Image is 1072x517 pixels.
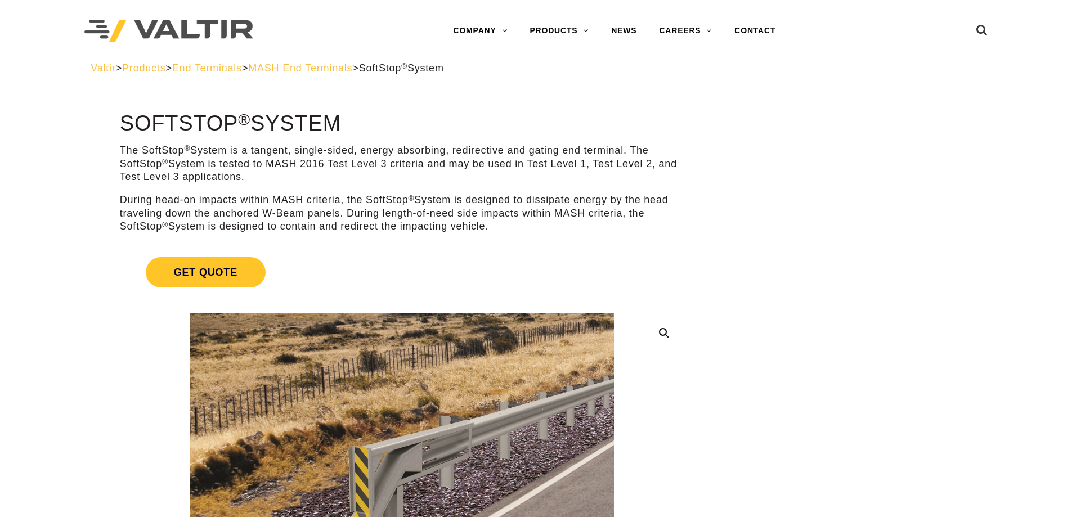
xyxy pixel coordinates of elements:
a: Get Quote [120,244,684,301]
h1: SoftStop System [120,112,684,136]
p: During head-on impacts within MASH criteria, the SoftStop System is designed to dissipate energy ... [120,194,684,233]
span: Get Quote [146,257,266,287]
a: COMPANY [442,20,518,42]
img: Valtir [84,20,253,43]
p: The SoftStop System is a tangent, single-sided, energy absorbing, redirective and gating end term... [120,144,684,183]
a: CONTACT [723,20,787,42]
a: NEWS [600,20,648,42]
a: MASH End Terminals [248,62,352,74]
sup: ® [238,110,250,128]
sup: ® [401,62,407,70]
span: SoftStop System [359,62,444,74]
sup: ® [162,158,168,166]
div: > > > > [91,62,981,75]
a: Valtir [91,62,115,74]
a: PRODUCTS [518,20,600,42]
sup: ® [184,144,190,152]
a: CAREERS [648,20,723,42]
sup: ® [162,221,168,229]
a: Products [122,62,165,74]
sup: ® [409,194,415,203]
a: End Terminals [172,62,242,74]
